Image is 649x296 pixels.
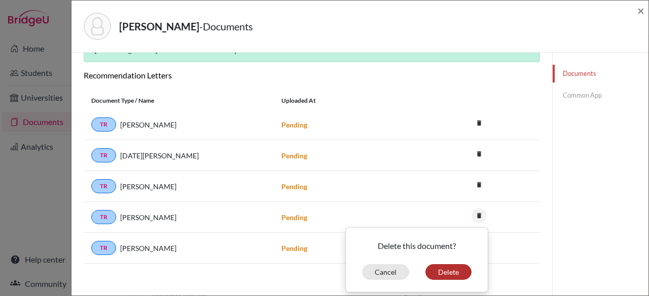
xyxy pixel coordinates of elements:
[281,213,307,222] strong: Pending
[472,148,487,161] a: delete
[84,70,540,80] h6: Recommendation Letters
[91,117,116,132] a: TR
[281,151,307,160] strong: Pending
[91,210,116,224] a: TR
[472,117,487,131] a: delete
[553,87,648,104] a: Common App
[120,243,176,253] span: [PERSON_NAME]
[281,244,307,252] strong: Pending
[91,179,116,193] a: TR
[199,20,253,32] span: - Documents
[472,208,487,223] i: delete
[472,209,487,223] a: delete
[637,3,644,18] span: ×
[425,264,472,280] button: Delete
[472,177,487,192] i: delete
[119,20,199,32] strong: [PERSON_NAME]
[472,179,487,192] a: delete
[354,240,480,252] p: Delete this document?
[472,146,487,161] i: delete
[281,120,307,129] strong: Pending
[637,5,644,17] button: Close
[281,182,307,191] strong: Pending
[472,115,487,131] i: delete
[553,65,648,82] a: Documents
[274,96,426,105] div: Uploaded at
[362,264,409,280] button: Cancel
[91,148,116,162] a: TR
[91,241,116,255] a: TR
[120,119,176,130] span: [PERSON_NAME]
[345,227,488,292] div: delete
[120,150,199,161] span: [DATE][PERSON_NAME]
[84,96,274,105] div: Document Type / Name
[120,181,176,192] span: [PERSON_NAME]
[120,212,176,223] span: [PERSON_NAME]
